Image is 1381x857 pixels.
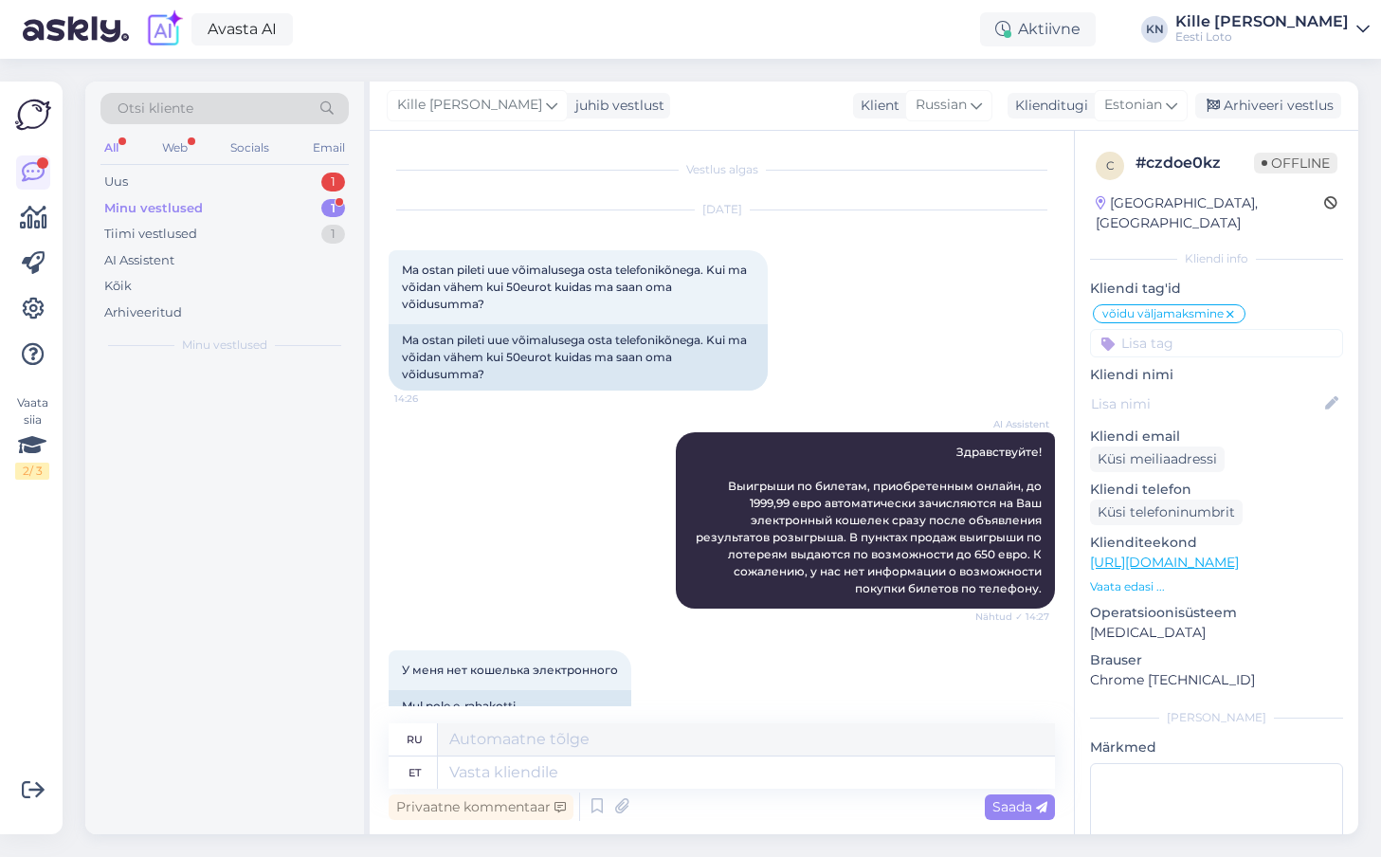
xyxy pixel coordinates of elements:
[389,161,1055,178] div: Vestlus algas
[104,277,132,296] div: Kõik
[1175,14,1349,29] div: Kille [PERSON_NAME]
[394,392,465,406] span: 14:26
[1090,623,1343,643] p: [MEDICAL_DATA]
[144,9,184,49] img: explore-ai
[853,96,899,116] div: Klient
[1090,480,1343,500] p: Kliendi telefon
[1195,93,1341,119] div: Arhiveeri vestlus
[309,136,349,160] div: Email
[104,225,197,244] div: Tiimi vestlused
[397,95,542,116] span: Kille [PERSON_NAME]
[409,757,421,789] div: et
[1096,193,1324,233] div: [GEOGRAPHIC_DATA], [GEOGRAPHIC_DATA]
[15,97,51,133] img: Askly Logo
[100,136,122,160] div: All
[389,794,573,820] div: Privaatne kommentaar
[1090,738,1343,757] p: Märkmed
[1102,308,1224,319] span: võidu väljamaksmine
[1141,16,1168,43] div: KN
[1090,554,1239,571] a: [URL][DOMAIN_NAME]
[1091,393,1321,414] input: Lisa nimi
[15,394,49,480] div: Vaata siia
[182,337,267,354] span: Minu vestlused
[104,199,203,218] div: Minu vestlused
[15,463,49,480] div: 2 / 3
[1090,709,1343,726] div: [PERSON_NAME]
[104,173,128,191] div: Uus
[1104,95,1162,116] span: Estonian
[696,445,1045,595] span: Здравствуйте! Выигрыши по билетам, приобретенным онлайн, до 1999,99 евро автоматически зачисляютс...
[321,199,345,218] div: 1
[1008,96,1088,116] div: Klienditugi
[1090,250,1343,267] div: Kliendi info
[407,723,423,756] div: ru
[402,663,618,677] span: У меня нет кошелька электронного
[992,798,1047,815] span: Saada
[1175,14,1370,45] a: Kille [PERSON_NAME]Eesti Loto
[389,201,1055,218] div: [DATE]
[975,610,1049,624] span: Nähtud ✓ 14:27
[1090,650,1343,670] p: Brauser
[978,417,1049,431] span: AI Assistent
[118,99,193,119] span: Otsi kliente
[1090,365,1343,385] p: Kliendi nimi
[227,136,273,160] div: Socials
[1090,603,1343,623] p: Operatsioonisüsteem
[1090,500,1243,525] div: Küsi telefoninumbrit
[104,303,182,322] div: Arhiveeritud
[389,324,768,391] div: Ma ostan pileti uue võimalusega osta telefonikõnega. Kui ma võidan vähem kui 50eurot kuidas ma sa...
[1090,533,1343,553] p: Klienditeekond
[1090,670,1343,690] p: Chrome [TECHNICAL_ID]
[1090,578,1343,595] p: Vaata edasi ...
[1254,153,1337,173] span: Offline
[980,12,1096,46] div: Aktiivne
[916,95,967,116] span: Russian
[1175,29,1349,45] div: Eesti Loto
[1090,329,1343,357] input: Lisa tag
[1090,279,1343,299] p: Kliendi tag'id
[104,251,174,270] div: AI Assistent
[389,690,631,722] div: Mul pole e-rahakotti.
[1136,152,1254,174] div: # czdoe0kz
[158,136,191,160] div: Web
[191,13,293,46] a: Avasta AI
[1090,427,1343,447] p: Kliendi email
[1090,447,1225,472] div: Küsi meiliaadressi
[402,263,750,311] span: Ma ostan pileti uue võimalusega osta telefonikõnega. Kui ma võidan vähem kui 50eurot kuidas ma sa...
[321,225,345,244] div: 1
[568,96,664,116] div: juhib vestlust
[1106,158,1115,173] span: c
[321,173,345,191] div: 1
